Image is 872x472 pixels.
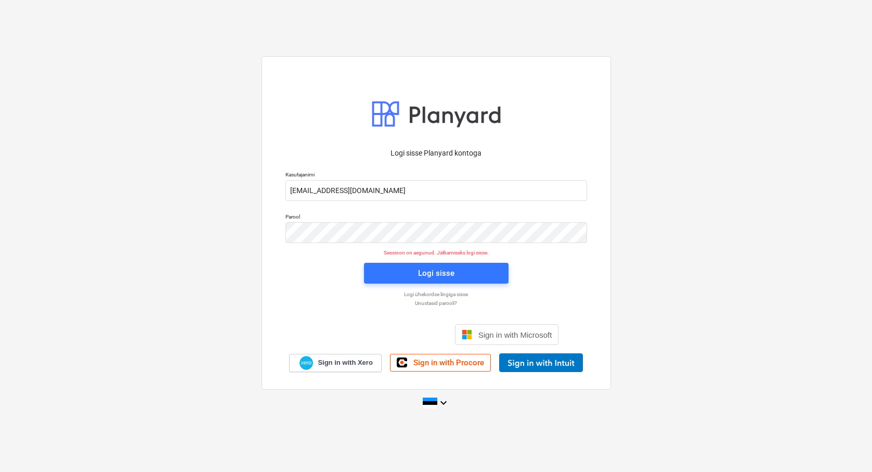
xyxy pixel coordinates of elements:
span: Sign in with Microsoft [478,330,552,339]
a: Logi ühekordse lingiga sisse [280,291,592,298]
span: Sign in with Xero [318,358,372,367]
a: Sign in with Xero [289,354,382,372]
a: Unustasid parooli? [280,300,592,307]
iframe: Chat Widget [820,422,872,472]
a: Sign in with Procore [390,354,491,372]
p: Kasutajanimi [285,171,587,180]
img: Xero logo [300,356,313,370]
div: Logi sisse [418,266,454,280]
iframe: Sisselogimine Google'i nupu abil [308,323,452,346]
p: Parool [285,213,587,222]
p: Logi sisse Planyard kontoga [285,148,587,159]
span: Sign in with Procore [413,358,484,367]
i: keyboard_arrow_down [437,397,450,409]
img: Microsoft logo [462,329,472,340]
button: Logi sisse [364,263,509,284]
input: Kasutajanimi [285,180,587,201]
p: Sessioon on aegunud. Jätkamiseks logi sisse. [279,249,593,256]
